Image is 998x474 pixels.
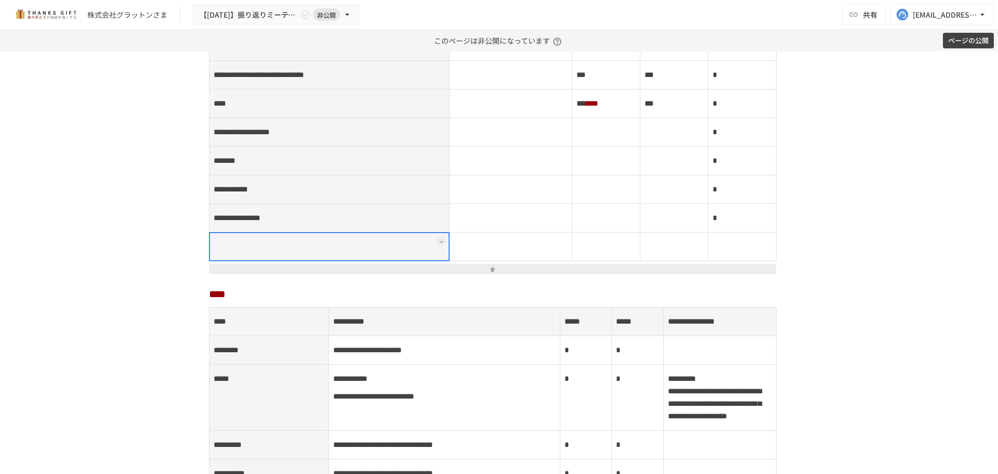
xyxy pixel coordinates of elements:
[943,33,994,49] button: ページの公開
[842,4,886,25] button: 共有
[890,4,994,25] button: [EMAIL_ADDRESS][DOMAIN_NAME]
[434,30,564,52] p: このページは非公開になっています
[87,9,167,20] div: 株式会社グラットンさま
[863,9,877,20] span: 共有
[200,8,298,21] span: 【[DATE]】振り返りミーティング
[12,6,79,23] img: mMP1OxWUAhQbsRWCurg7vIHe5HqDpP7qZo7fRoNLXQh
[913,8,977,21] div: [EMAIL_ADDRESS][DOMAIN_NAME]
[193,5,359,25] button: 【[DATE]】振り返りミーティング非公開
[313,9,340,20] span: 非公開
